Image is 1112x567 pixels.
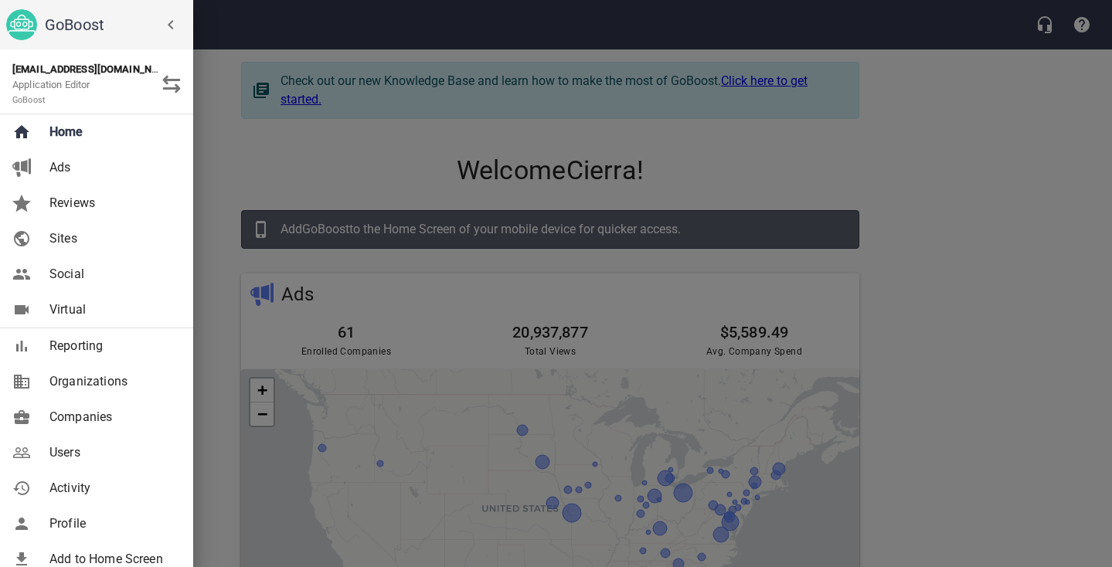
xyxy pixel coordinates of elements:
[49,408,175,426] span: Companies
[49,514,175,533] span: Profile
[49,443,175,462] span: Users
[49,158,175,177] span: Ads
[12,95,46,105] small: GoBoost
[49,372,175,391] span: Organizations
[49,479,175,497] span: Activity
[49,300,175,319] span: Virtual
[6,9,37,40] img: go_boost_head.png
[45,12,187,37] h6: GoBoost
[49,337,175,355] span: Reporting
[49,194,175,212] span: Reviews
[49,265,175,283] span: Social
[12,79,90,106] span: Application Editor
[153,66,190,103] button: Switch Role
[49,123,175,141] span: Home
[12,63,175,75] strong: [EMAIL_ADDRESS][DOMAIN_NAME]
[49,229,175,248] span: Sites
